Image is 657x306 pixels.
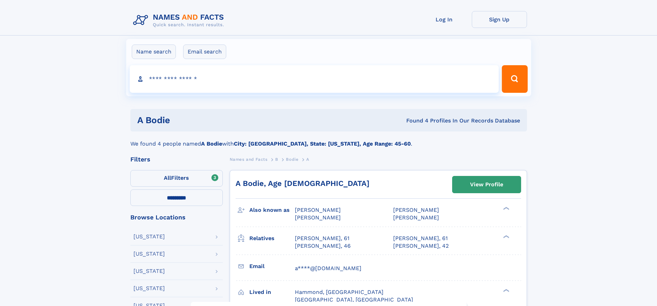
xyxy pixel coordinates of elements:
div: Browse Locations [130,214,223,220]
input: search input [130,65,499,93]
a: A Bodie, Age [DEMOGRAPHIC_DATA] [236,179,369,188]
span: [PERSON_NAME] [295,214,341,221]
a: B [275,155,278,164]
span: [GEOGRAPHIC_DATA], [GEOGRAPHIC_DATA] [295,296,413,303]
a: [PERSON_NAME], 61 [295,235,349,242]
a: [PERSON_NAME], 61 [393,235,448,242]
h3: Email [249,260,295,272]
label: Filters [130,170,223,187]
span: All [164,175,171,181]
a: Log In [417,11,472,28]
label: Email search [183,45,226,59]
div: [US_STATE] [133,251,165,257]
a: Names and Facts [230,155,268,164]
a: Bodie [286,155,298,164]
div: Filters [130,156,223,162]
span: Bodie [286,157,298,162]
label: Name search [132,45,176,59]
span: [PERSON_NAME] [393,207,439,213]
h1: A Bodie [137,116,288,125]
div: ❯ [501,206,510,211]
h3: Relatives [249,233,295,244]
div: Found 4 Profiles In Our Records Database [288,117,520,125]
a: [PERSON_NAME], 46 [295,242,351,250]
span: B [275,157,278,162]
div: [US_STATE] [133,286,165,291]
div: We found 4 people named with . [130,131,527,148]
span: [PERSON_NAME] [295,207,341,213]
span: A [306,157,309,162]
div: ❯ [501,234,510,239]
b: City: [GEOGRAPHIC_DATA], State: [US_STATE], Age Range: 45-60 [234,140,411,147]
button: Search Button [502,65,527,93]
a: Sign Up [472,11,527,28]
b: A Bodie [201,140,222,147]
h3: Lived in [249,286,295,298]
img: Logo Names and Facts [130,11,230,30]
span: [PERSON_NAME] [393,214,439,221]
div: [US_STATE] [133,234,165,239]
div: ❯ [501,288,510,293]
a: [PERSON_NAME], 42 [393,242,449,250]
span: Hammond, [GEOGRAPHIC_DATA] [295,289,384,295]
h3: Also known as [249,204,295,216]
div: [US_STATE] [133,268,165,274]
a: View Profile [452,176,521,193]
div: View Profile [470,177,503,193]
